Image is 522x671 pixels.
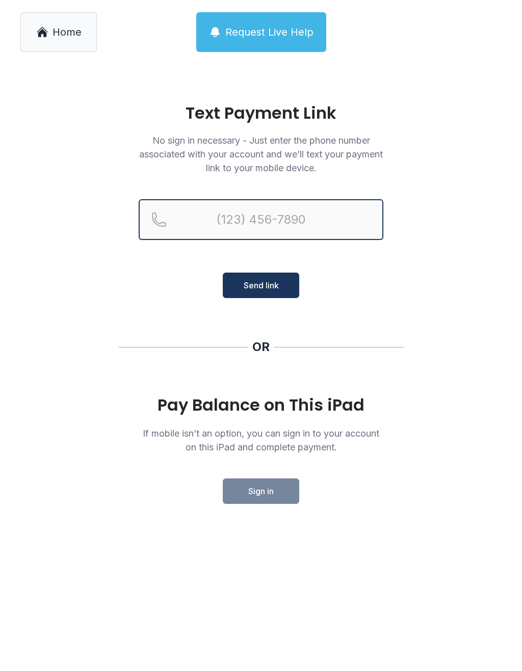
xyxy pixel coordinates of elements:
[252,339,270,355] div: OR
[139,105,383,121] h1: Text Payment Link
[244,279,279,291] span: Send link
[53,25,82,39] span: Home
[225,25,314,39] span: Request Live Help
[248,485,274,497] span: Sign in
[139,199,383,240] input: Reservation phone number
[139,396,383,414] div: Pay Balance on This iPad
[139,133,383,175] p: No sign in necessary - Just enter the phone number associated with your account and we’ll text yo...
[139,426,383,454] p: If mobile isn’t an option, you can sign in to your account on this iPad and complete payment.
